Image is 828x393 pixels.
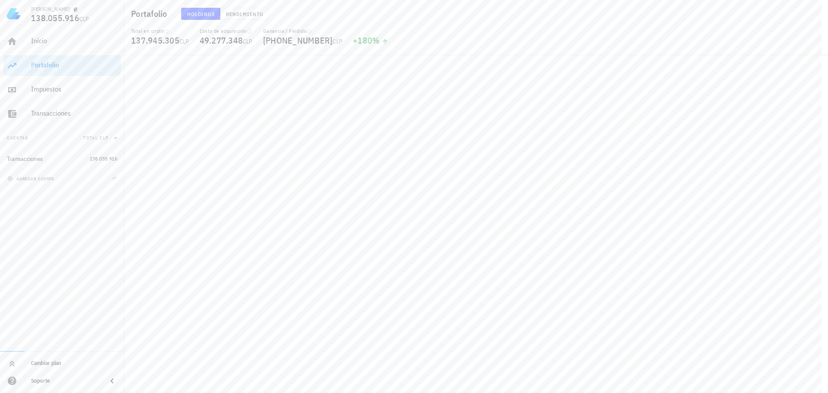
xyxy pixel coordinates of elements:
span: Rendimiento [226,11,263,17]
div: Inicio [31,37,117,45]
a: Impuestos [3,79,121,100]
span: 137.945.305 [131,35,179,46]
span: 49.277.348 [200,35,243,46]
button: Holdings [181,8,221,20]
span: % [372,35,379,46]
h1: Portafolio [131,7,171,21]
span: CLP [79,15,89,23]
button: Rendimiento [220,8,269,20]
div: Costo de adquisición [200,28,253,35]
div: Transacciones [31,109,117,117]
div: Total en cripto [131,28,189,35]
div: Ganancia / Pérdida [263,28,342,35]
span: CLP [243,38,253,45]
div: Soporte [31,377,100,384]
div: [PERSON_NAME] [31,6,69,13]
span: CLP [332,38,342,45]
div: avatar [809,7,823,21]
div: Portafolio [31,61,117,69]
span: 138.055.916 [90,155,117,162]
img: LedgiFi [7,7,21,21]
div: Transacciones [7,155,43,163]
span: Holdings [187,11,215,17]
a: Portafolio [3,55,121,76]
span: CLP [179,38,189,45]
span: agregar cuenta [9,176,54,182]
a: Inicio [3,31,121,52]
button: CuentasTotal CLP [3,128,121,148]
div: +180 [353,36,389,45]
span: [PHONE_NUMBER] [263,35,333,46]
span: 138.055.916 [31,12,79,24]
a: Transacciones 138.055.916 [3,148,121,169]
button: agregar cuenta [5,174,58,183]
div: Cambiar plan [31,360,117,367]
span: Total CLP [83,135,109,141]
a: Transacciones [3,104,121,124]
div: Impuestos [31,85,117,93]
